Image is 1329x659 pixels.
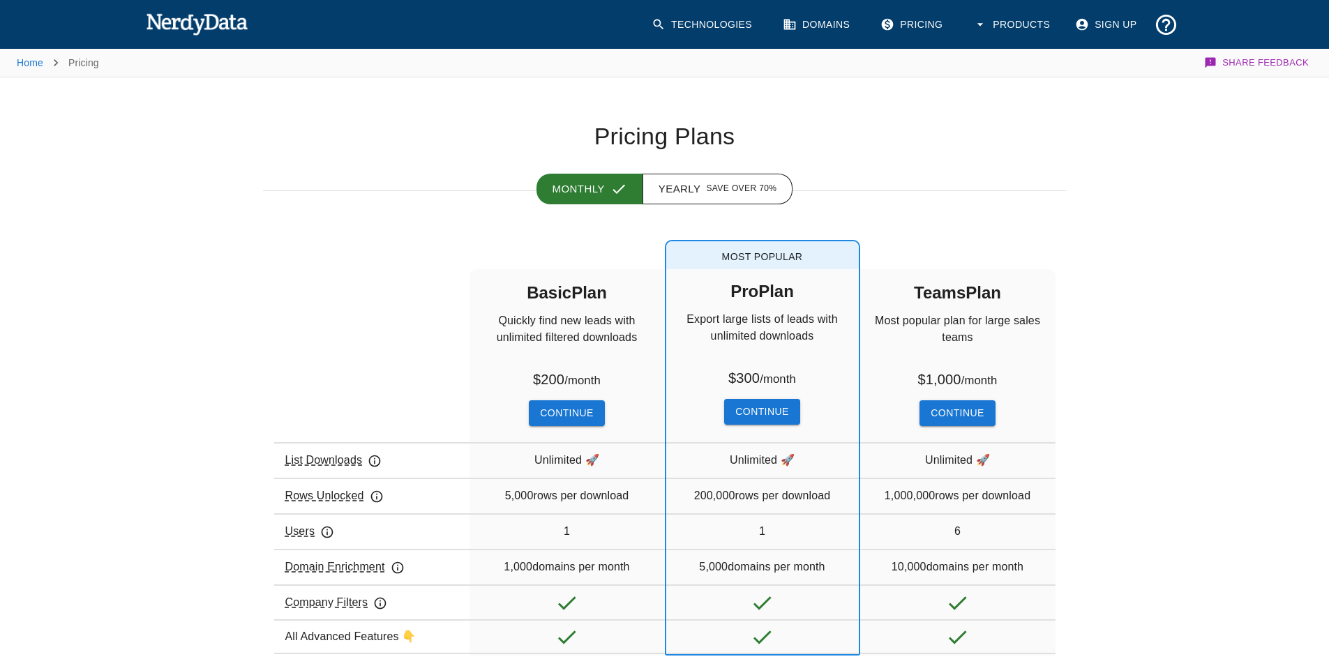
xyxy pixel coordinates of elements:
h1: Pricing Plans [263,122,1067,151]
div: All Advanced Features 👇 [274,619,470,654]
p: Most popular plan for large sales teams [860,312,1056,368]
small: / month [564,374,601,387]
div: 6 [860,513,1056,548]
div: 5,000 rows per download [470,478,665,513]
p: Users [285,523,335,540]
a: Home [17,57,43,68]
button: Monthly [536,174,643,204]
p: Domain Enrichment [285,559,405,575]
h6: $ 200 [533,368,601,389]
button: Support and Documentation [1148,7,1184,43]
div: 200,000 rows per download [666,478,859,513]
div: 5,000 domains per month [666,549,859,584]
button: Products [965,7,1061,43]
button: Continue [724,399,799,425]
h5: Teams Plan [914,271,1001,312]
small: / month [961,374,998,387]
h5: Pro Plan [730,269,794,311]
div: Unlimited 🚀 [666,442,859,477]
span: Most Popular [666,241,859,269]
h5: Basic Plan [527,271,607,312]
div: 1 [666,513,859,548]
p: Company Filters [285,594,388,611]
div: Unlimited 🚀 [860,442,1056,477]
button: Continue [919,400,995,426]
a: Technologies [643,7,763,43]
button: Share Feedback [1202,49,1312,77]
p: Export large lists of leads with unlimited downloads [666,311,859,367]
p: Rows Unlocked [285,487,384,504]
div: Unlimited 🚀 [470,442,665,477]
p: Quickly find new leads with unlimited filtered downloads [470,312,665,368]
div: 10,000 domains per month [860,549,1056,584]
p: List Downloads [285,452,382,469]
button: Yearly Save over 70% [643,174,793,204]
h6: $ 300 [728,367,796,388]
img: NerdyData.com [146,10,248,38]
a: Domains [774,7,861,43]
p: Pricing [68,56,99,70]
h6: $ 1,000 [918,368,998,389]
a: Sign Up [1067,7,1148,43]
button: Continue [529,400,604,426]
nav: breadcrumb [17,49,99,77]
a: Pricing [872,7,954,43]
div: 1 [470,513,665,548]
div: 1,000 domains per month [470,549,665,584]
span: Save over 70% [706,182,776,196]
div: 1,000,000 rows per download [860,478,1056,513]
small: / month [760,372,796,386]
